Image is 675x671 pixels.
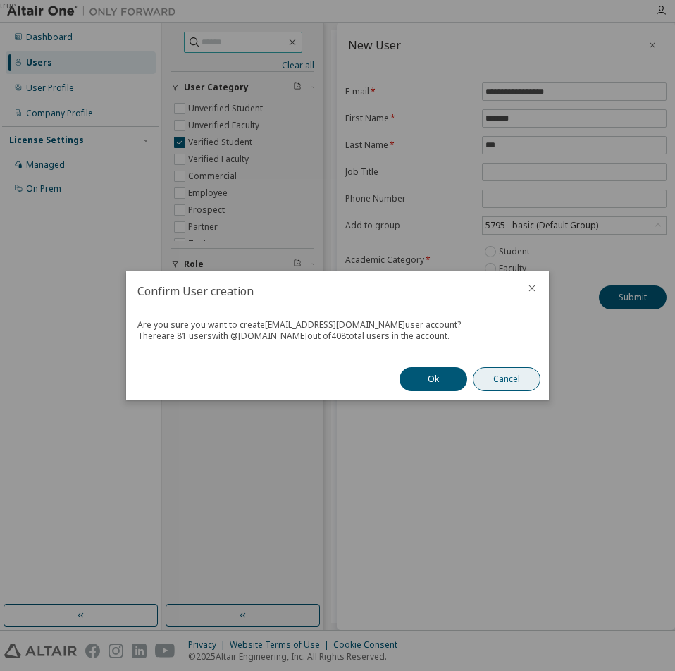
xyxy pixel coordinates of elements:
button: Cancel [473,367,540,391]
div: Are you sure you want to create [EMAIL_ADDRESS][DOMAIN_NAME] user account? [137,319,538,331]
button: Ok [400,367,467,391]
div: There are 81 users with @ [DOMAIN_NAME] out of 408 total users in the account. [137,331,538,342]
h2: Confirm User creation [126,271,515,311]
button: close [526,283,538,294]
